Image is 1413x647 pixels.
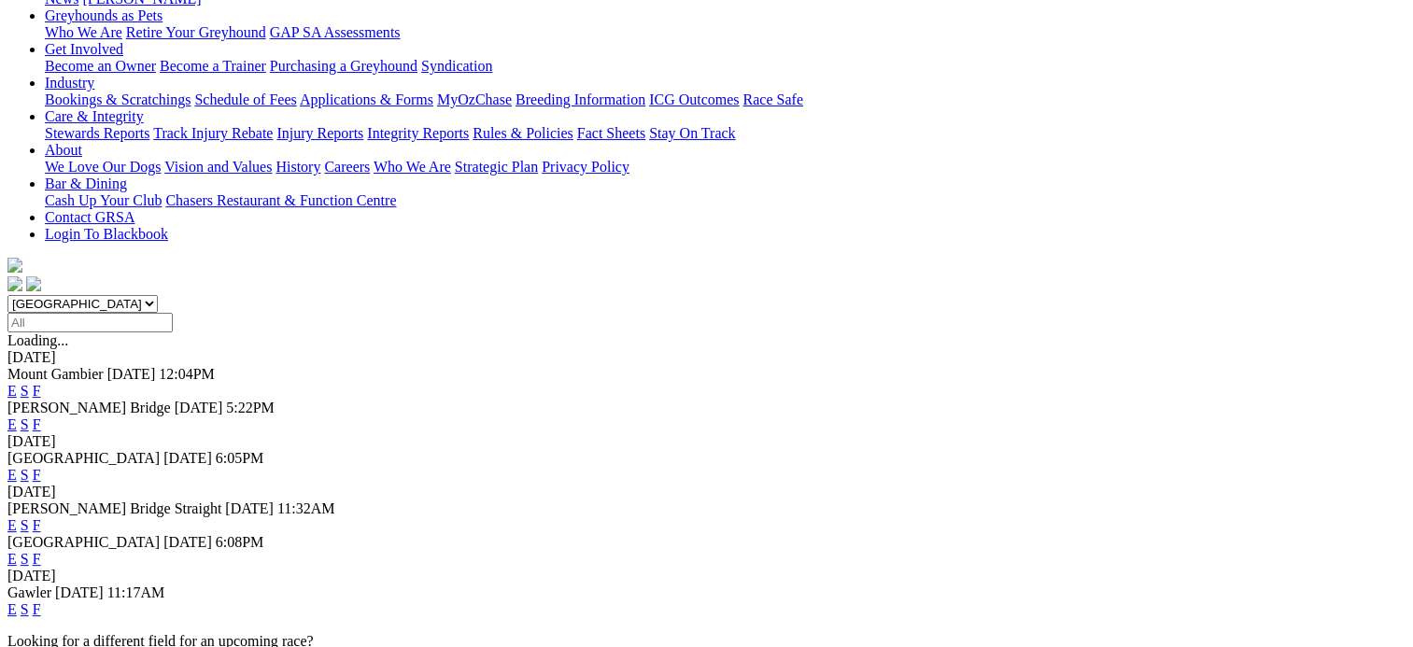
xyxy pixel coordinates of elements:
span: [PERSON_NAME] Bridge [7,400,171,415]
a: S [21,517,29,533]
a: F [33,601,41,617]
input: Select date [7,313,173,332]
a: Greyhounds as Pets [45,7,162,23]
a: Get Involved [45,41,123,57]
a: S [21,601,29,617]
a: Race Safe [742,91,802,107]
a: S [21,551,29,567]
a: E [7,601,17,617]
a: Become an Owner [45,58,156,74]
div: About [45,159,1406,176]
a: Industry [45,75,94,91]
div: [DATE] [7,568,1406,584]
span: Mount Gambier [7,366,104,382]
a: Who We Are [45,24,122,40]
span: 11:17AM [107,584,165,600]
a: F [33,467,41,483]
a: Bookings & Scratchings [45,91,191,107]
a: Strategic Plan [455,159,538,175]
a: Stay On Track [649,125,735,141]
div: Get Involved [45,58,1406,75]
span: [DATE] [225,500,274,516]
span: [GEOGRAPHIC_DATA] [7,534,160,550]
div: [DATE] [7,433,1406,450]
a: F [33,517,41,533]
a: Retire Your Greyhound [126,24,266,40]
a: Vision and Values [164,159,272,175]
a: Who We Are [374,159,451,175]
span: [DATE] [107,366,156,382]
a: Careers [324,159,370,175]
img: logo-grsa-white.png [7,258,22,273]
a: Breeding Information [516,91,645,107]
a: E [7,551,17,567]
img: twitter.svg [26,276,41,291]
a: Rules & Policies [473,125,573,141]
a: ICG Outcomes [649,91,739,107]
a: Injury Reports [276,125,363,141]
a: E [7,416,17,432]
a: MyOzChase [437,91,512,107]
a: F [33,416,41,432]
a: Applications & Forms [300,91,433,107]
span: [PERSON_NAME] Bridge Straight [7,500,221,516]
span: Gawler [7,584,51,600]
a: Integrity Reports [367,125,469,141]
span: 6:05PM [216,450,264,466]
div: Industry [45,91,1406,108]
div: Care & Integrity [45,125,1406,142]
a: Chasers Restaurant & Function Centre [165,192,396,208]
span: Loading... [7,332,68,348]
a: E [7,383,17,399]
div: [DATE] [7,349,1406,366]
span: [DATE] [163,450,212,466]
a: Cash Up Your Club [45,192,162,208]
a: F [33,383,41,399]
div: Bar & Dining [45,192,1406,209]
img: facebook.svg [7,276,22,291]
span: [DATE] [175,400,223,415]
a: Syndication [421,58,492,74]
div: Greyhounds as Pets [45,24,1406,41]
a: Fact Sheets [577,125,645,141]
a: S [21,416,29,432]
a: We Love Our Dogs [45,159,161,175]
a: Stewards Reports [45,125,149,141]
span: 12:04PM [159,366,215,382]
a: Schedule of Fees [194,91,296,107]
a: S [21,383,29,399]
a: Care & Integrity [45,108,144,124]
a: Privacy Policy [542,159,629,175]
span: [DATE] [55,584,104,600]
a: Become a Trainer [160,58,266,74]
a: Login To Blackbook [45,226,168,242]
a: S [21,467,29,483]
span: 11:32AM [277,500,335,516]
span: 6:08PM [216,534,264,550]
a: History [276,159,320,175]
div: [DATE] [7,484,1406,500]
a: Contact GRSA [45,209,134,225]
span: [GEOGRAPHIC_DATA] [7,450,160,466]
a: Bar & Dining [45,176,127,191]
span: 5:22PM [226,400,275,415]
a: E [7,517,17,533]
a: E [7,467,17,483]
a: GAP SA Assessments [270,24,401,40]
a: Track Injury Rebate [153,125,273,141]
span: [DATE] [163,534,212,550]
a: Purchasing a Greyhound [270,58,417,74]
a: F [33,551,41,567]
a: About [45,142,82,158]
